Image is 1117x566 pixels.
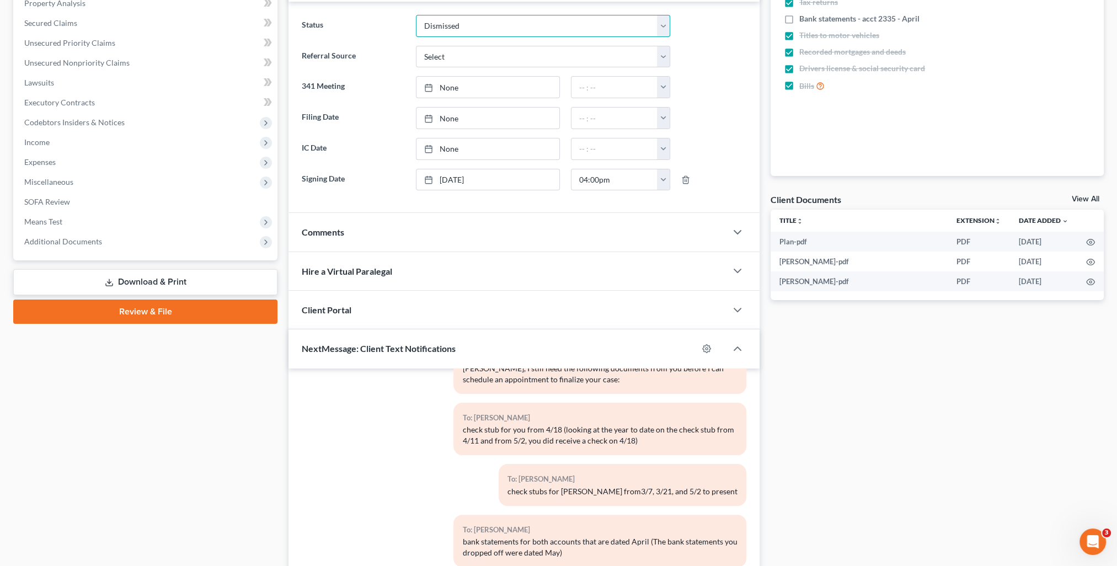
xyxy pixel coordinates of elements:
span: Comments [302,227,344,237]
span: Expenses [24,157,56,167]
a: View All [1072,195,1099,203]
td: PDF [948,271,1010,291]
input: -- : -- [571,169,658,190]
td: [DATE] [1010,252,1077,271]
span: Client Portal [302,305,351,315]
i: unfold_more [797,218,803,225]
span: NextMessage: Client Text Notifications [302,343,456,354]
span: Titles to motor vehicles [799,30,879,41]
label: IC Date [296,138,410,160]
a: Extensionunfold_more [956,216,1001,225]
td: PDF [948,252,1010,271]
div: To: [PERSON_NAME] [507,473,737,485]
td: [PERSON_NAME]-pdf [771,252,948,271]
input: -- : -- [571,108,658,129]
a: Executory Contracts [15,93,277,113]
span: SOFA Review [24,197,70,206]
td: [DATE] [1010,232,1077,252]
a: [DATE] [416,169,559,190]
input: -- : -- [571,138,658,159]
div: Client Documents [771,194,841,205]
td: [PERSON_NAME]-pdf [771,271,948,291]
a: None [416,108,559,129]
span: Unsecured Priority Claims [24,38,115,47]
a: SOFA Review [15,192,277,212]
span: 3 [1102,528,1111,537]
a: Lawsuits [15,73,277,93]
a: Unsecured Nonpriority Claims [15,53,277,73]
a: Download & Print [13,269,277,295]
div: check stubs for [PERSON_NAME] from3/7, 3/21, and 5/2 to present [507,486,737,497]
div: To: [PERSON_NAME] [462,524,737,536]
a: Review & File [13,300,277,324]
span: Income [24,137,50,147]
div: [PERSON_NAME], I still need the following documents from you before I can schedule an appointment... [462,363,737,385]
label: Referral Source [296,46,410,68]
a: None [416,138,559,159]
td: Plan-pdf [771,232,948,252]
a: Date Added expand_more [1019,216,1068,225]
span: Unsecured Nonpriority Claims [24,58,130,67]
span: Recorded mortgages and deeds [799,46,906,57]
span: Hire a Virtual Paralegal [302,266,392,276]
a: None [416,77,559,98]
span: Lawsuits [24,78,54,87]
td: PDF [948,232,1010,252]
span: Bills [799,81,814,92]
label: Status [296,15,410,37]
div: bank statements for both accounts that are dated April (The bank statements you dropped off were ... [462,536,737,558]
span: Bank statements - acct 2335 - April [799,13,920,24]
div: To: [PERSON_NAME] [462,412,737,424]
label: Signing Date [296,169,410,191]
label: 341 Meeting [296,76,410,98]
td: [DATE] [1010,271,1077,291]
span: Drivers license & social security card [799,63,925,74]
iframe: Intercom live chat [1079,528,1106,555]
a: Titleunfold_more [779,216,803,225]
i: expand_more [1062,218,1068,225]
span: Additional Documents [24,237,102,246]
i: unfold_more [995,218,1001,225]
span: Secured Claims [24,18,77,28]
input: -- : -- [571,77,658,98]
div: check stub for you from 4/18 (looking at the year to date on the check stub from 4/11 and from 5/... [462,424,737,446]
span: Executory Contracts [24,98,95,107]
a: Unsecured Priority Claims [15,33,277,53]
label: Filing Date [296,107,410,129]
span: Codebtors Insiders & Notices [24,118,125,127]
span: Miscellaneous [24,177,73,186]
a: Secured Claims [15,13,277,33]
span: Means Test [24,217,62,226]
